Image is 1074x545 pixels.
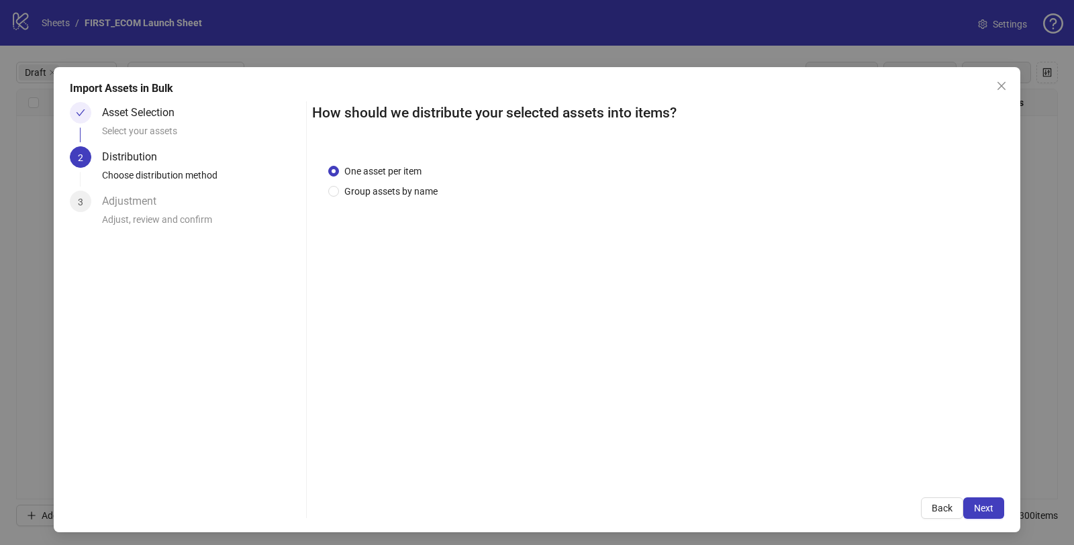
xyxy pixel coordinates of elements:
span: Group assets by name [339,184,443,199]
span: Back [932,503,953,513]
div: Distribution [102,146,168,168]
button: Close [991,75,1012,97]
span: check [76,108,85,117]
div: Asset Selection [102,102,185,123]
div: Adjust, review and confirm [102,212,301,235]
span: 2 [78,152,83,163]
span: 3 [78,197,83,207]
span: Next [974,503,993,513]
div: Choose distribution method [102,168,301,191]
h2: How should we distribute your selected assets into items? [312,102,1004,124]
button: Back [921,497,963,519]
span: close [996,81,1007,91]
div: Import Assets in Bulk [70,81,1004,97]
button: Next [963,497,1004,519]
div: Adjustment [102,191,167,212]
span: One asset per item [339,164,427,179]
div: Select your assets [102,123,301,146]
